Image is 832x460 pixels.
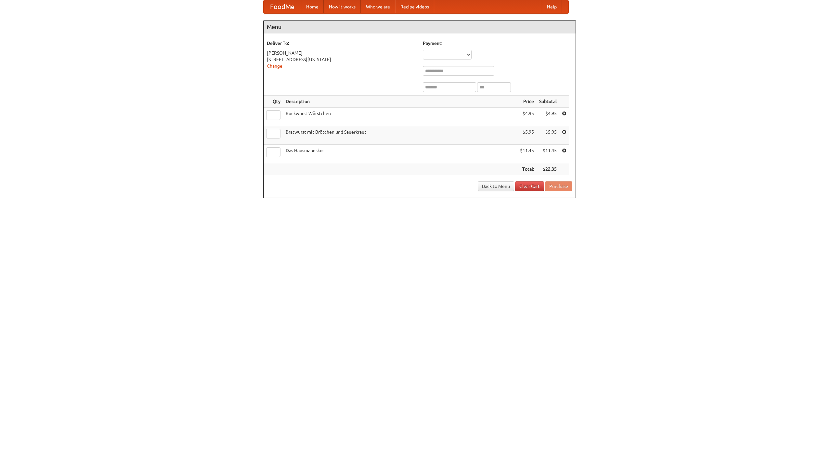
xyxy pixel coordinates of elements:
[545,181,572,191] button: Purchase
[537,163,559,175] th: $22.35
[267,50,416,56] div: [PERSON_NAME]
[324,0,361,13] a: How it works
[517,96,537,108] th: Price
[395,0,434,13] a: Recipe videos
[517,108,537,126] td: $4.95
[301,0,324,13] a: Home
[264,96,283,108] th: Qty
[537,145,559,163] td: $11.45
[517,163,537,175] th: Total:
[517,126,537,145] td: $5.95
[267,56,416,63] div: [STREET_ADDRESS][US_STATE]
[542,0,562,13] a: Help
[537,96,559,108] th: Subtotal
[283,126,517,145] td: Bratwurst mit Brötchen und Sauerkraut
[267,40,416,46] h5: Deliver To:
[478,181,514,191] a: Back to Menu
[283,108,517,126] td: Bockwurst Würstchen
[423,40,572,46] h5: Payment:
[361,0,395,13] a: Who we are
[264,20,576,33] h4: Menu
[267,63,282,69] a: Change
[537,108,559,126] td: $4.95
[283,96,517,108] th: Description
[517,145,537,163] td: $11.45
[515,181,544,191] a: Clear Cart
[537,126,559,145] td: $5.95
[283,145,517,163] td: Das Hausmannskost
[264,0,301,13] a: FoodMe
